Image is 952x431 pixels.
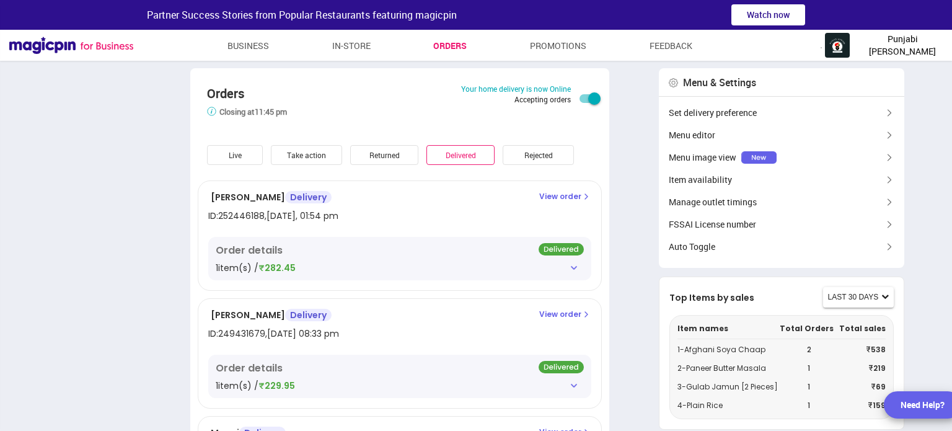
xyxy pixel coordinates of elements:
[839,344,886,355] p: ₹ 538
[683,76,756,90] div: Menu & Settings
[779,400,839,411] p: 1
[219,106,287,118] a: Closing at 11:45 pm
[779,381,839,393] p: 1
[147,8,457,22] span: Partner Success Stories from Popular Restaurants featuring magicpin
[216,380,258,392] span: 1 item(s) /
[258,380,295,392] span: ₹229.95
[884,174,894,186] img: brown-left-arrow.fb4dc0c6.svg
[659,169,904,191] div: Item availability
[828,291,879,304] span: last 30 days
[677,323,774,334] p: Item names
[747,9,790,20] span: Watch now
[779,323,834,334] p: Total Orders
[216,361,283,376] p: Order details
[884,218,894,231] img: brown-left-arrow.fb4dc0c6.svg
[901,399,945,411] div: Need Help?
[569,263,579,273] img: OIuCMVwwuKl4D3yIiIiIiIiIiIvLtA0e7Wy6Q6QpzAAAAAElFTkSuQmCC
[884,196,894,208] img: brown-left-arrow.fb4dc0c6.svg
[823,287,894,308] button: last 30 days
[207,107,216,116] img: info
[207,85,381,103] div: Orders
[677,363,779,374] p: 2 - Paneer Butter Masala
[779,363,839,374] p: 1
[839,381,886,393] p: ₹ 69
[779,344,839,355] p: 2
[539,309,591,320] p: View order
[216,243,283,258] p: Order details
[426,145,495,165] div: Delivered
[884,241,894,253] img: brown-left-arrow.fb4dc0c6.svg
[569,381,579,391] img: OIuCMVwwuKl4D3yIiIiIiIiIiIvLtA0e7Wy6Q6QpzAAAAAElFTkSuQmCC
[825,33,850,58] img: logo
[350,145,418,165] div: Returned
[856,33,949,58] span: Punjabi [PERSON_NAME]
[9,37,133,54] img: Magicpin
[216,262,258,274] span: 1 item(s) /
[332,35,371,57] a: In-store
[884,151,894,164] img: brown-left-arrow.fb4dc0c6.svg
[208,327,339,340] div: ID: 249431679 , [DATE] 08:33 pm
[731,4,805,25] button: Watch now
[271,145,342,165] div: Take action
[207,145,263,165] div: Live
[741,151,777,164] img: YflcK9-LCSVd7asiAMa6OG5Soj5G5oEY0VBTal2rwWujBQGMsMz-DBXfVvVxTP2yk3H6lAgU7BDdntlYDw6IrSbiFq3a0-_NW...
[677,381,779,393] p: 3 - Gulab Jamun [2 Pieces]
[227,35,269,57] a: Business
[677,344,779,355] p: 1 - Afghani Soya Chaap
[669,78,678,87] img: home-delivery-settings-gear-icon.8147a7ec.svg
[530,35,586,57] a: Promotions
[211,309,285,321] span: [PERSON_NAME]
[433,35,467,57] a: Orders
[669,291,818,304] p: Top Items by sales
[461,84,571,94] div: Your home delivery is now Online
[285,309,332,321] span: Delivery
[839,400,886,411] p: ₹ 159
[884,107,894,119] img: brown-left-arrow.fb4dc0c6.svg
[650,35,692,57] a: Feedback
[659,236,904,258] div: Auto Toggle
[659,191,904,213] div: Manage outlet timings
[659,124,904,146] div: Menu editor
[258,262,296,274] span: ₹282.45
[539,191,591,202] p: View order
[659,102,904,124] div: Set delivery preference
[503,145,574,165] div: Rejected
[659,213,904,236] div: FSSAI License number
[208,210,338,222] div: ID: 252446188 , [DATE], 01:54 pm
[677,400,779,411] p: 4 - Plain Rice
[839,363,886,374] p: ₹ 219
[839,323,886,334] p: Total sales
[884,129,894,141] img: brown-left-arrow.fb4dc0c6.svg
[211,191,285,203] span: [PERSON_NAME]
[461,94,571,105] div: Accepting orders
[669,151,736,164] span: Menu image view
[285,191,332,203] span: Delivery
